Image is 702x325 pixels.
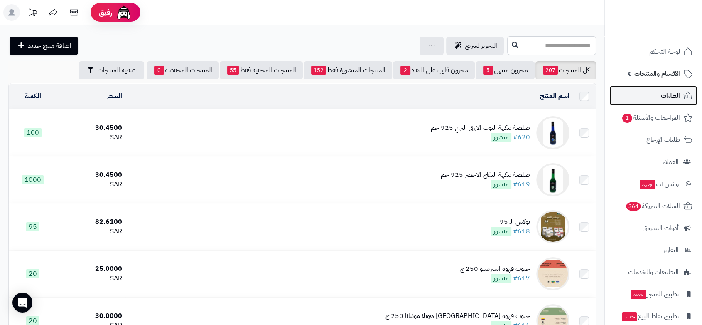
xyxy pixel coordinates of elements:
[107,91,122,101] a: السعر
[610,218,697,238] a: أدوات التسويق
[26,269,39,278] span: 20
[543,66,558,75] span: 207
[465,41,497,51] span: التحرير لسريع
[622,312,637,321] span: جديد
[640,180,655,189] span: جديد
[28,41,71,51] span: اضافة منتج جديد
[441,170,530,180] div: صلصة بنكهة التفاح الاخضر 925 جم
[60,227,122,236] div: SAR
[536,116,569,149] img: صلصة بنكهة التوت الازرق البري 925 جم
[646,134,680,146] span: طلبات الإرجاع
[24,128,42,137] span: 100
[610,240,697,260] a: التقارير
[536,210,569,243] img: بوكس الـ 95
[491,227,511,236] span: منشور
[25,91,41,101] a: الكمية
[115,4,132,21] img: ai-face.png
[22,4,43,23] a: تحديثات المنصة
[513,226,530,236] a: #618
[513,273,530,283] a: #617
[491,274,511,283] span: منشور
[630,288,679,300] span: تطبيق المتجر
[460,264,530,274] div: حبوب قهوة اسبريسو 250 ج
[610,108,697,128] a: المراجعات والأسئلة1
[385,311,530,321] div: حبوب قهوة [GEOGRAPHIC_DATA] هويلا مونتانا 250 ج
[311,66,326,75] span: 152
[10,37,78,55] a: اضافة منتج جديد
[79,61,144,79] button: تصفية المنتجات
[513,179,530,189] a: #619
[304,61,392,79] a: المنتجات المنشورة فقط152
[476,61,535,79] a: مخزون منتهي5
[663,156,679,168] span: العملاء
[491,133,511,142] span: منشور
[535,61,596,79] a: كل المنتجات207
[610,196,697,216] a: السلات المتروكة364
[625,200,680,212] span: السلات المتروكة
[628,266,679,278] span: التطبيقات والخدمات
[60,274,122,283] div: SAR
[646,21,694,39] img: logo-2.png
[26,222,39,231] span: 95
[610,174,697,194] a: وآتس آبجديد
[393,61,475,79] a: مخزون قارب على النفاذ2
[60,217,122,227] div: 82.6100
[610,262,697,282] a: التطبيقات والخدمات
[431,123,530,133] div: صلصة بنكهة التوت الازرق البري 925 جم
[649,46,680,57] span: لوحة التحكم
[60,180,122,189] div: SAR
[99,7,112,17] span: رفيق
[491,217,530,227] div: بوكس الـ 95
[610,42,697,62] a: لوحة التحكم
[513,132,530,142] a: #620
[610,130,697,150] a: طلبات الإرجاع
[634,68,680,79] span: الأقسام والمنتجات
[536,163,569,196] img: صلصة بنكهة التفاح الاخضر 925 جم
[60,311,122,321] div: 30.0000
[400,66,410,75] span: 2
[639,178,679,190] span: وآتس آب
[60,170,122,180] div: 30.4500
[536,257,569,290] img: حبوب قهوة اسبريسو 250 ج
[621,310,679,322] span: تطبيق نقاط البيع
[227,66,239,75] span: 55
[60,123,122,133] div: 30.4500
[483,66,493,75] span: 5
[631,290,646,299] span: جديد
[622,114,632,123] span: 1
[446,37,504,55] a: التحرير لسريع
[60,264,122,274] div: 25.0000
[220,61,303,79] a: المنتجات المخفية فقط55
[147,61,219,79] a: المنتجات المخفضة0
[626,202,641,211] span: 364
[663,244,679,256] span: التقارير
[154,66,164,75] span: 0
[621,112,680,124] span: المراجعات والأسئلة
[540,91,569,101] a: اسم المنتج
[610,284,697,304] a: تطبيق المتجرجديد
[60,133,122,142] div: SAR
[98,65,137,75] span: تصفية المنتجات
[610,86,697,106] a: الطلبات
[661,90,680,102] span: الطلبات
[610,152,697,172] a: العملاء
[643,222,679,234] span: أدوات التسويق
[12,293,32,313] div: Open Intercom Messenger
[491,180,511,189] span: منشور
[22,175,44,184] span: 1000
